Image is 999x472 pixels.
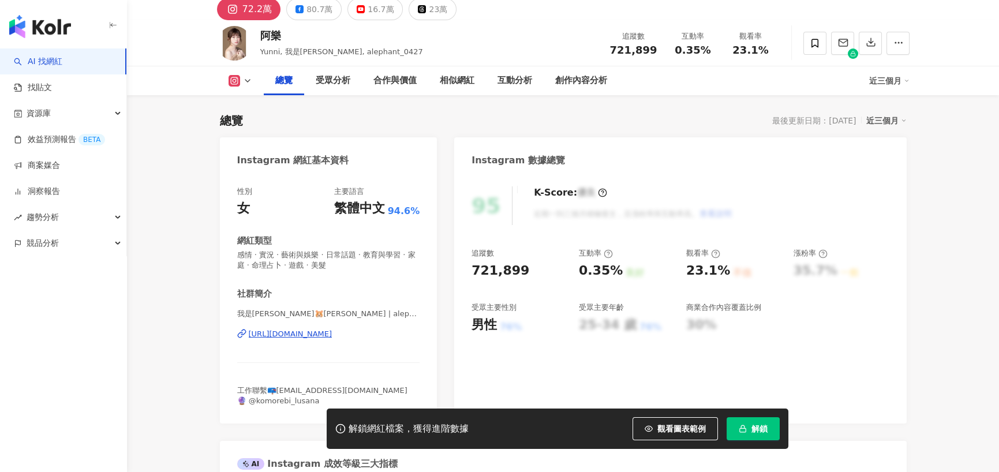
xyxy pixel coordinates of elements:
span: rise [14,213,22,222]
span: 0.35% [675,44,710,56]
div: [URL][DOMAIN_NAME] [249,329,332,339]
div: 創作內容分析 [555,74,607,88]
div: 合作與價值 [373,74,417,88]
div: 受眾主要年齡 [579,302,624,313]
a: 洞察報告 [14,186,60,197]
div: 網紅類型 [237,235,272,247]
div: 追蹤數 [472,248,494,259]
button: 觀看圖表範例 [633,417,718,440]
a: 效益預測報告BETA [14,134,105,145]
div: 總覽 [220,113,243,129]
div: 互動率 [579,248,613,259]
div: 社群簡介 [237,288,272,300]
a: searchAI 找網紅 [14,56,62,68]
div: 受眾分析 [316,74,350,88]
a: [URL][DOMAIN_NAME] [237,329,420,339]
span: 競品分析 [27,230,59,256]
div: 72.2萬 [242,1,272,17]
div: 女 [237,200,250,218]
div: 16.7萬 [368,1,394,17]
div: 觀看率 [729,31,773,42]
div: 主要語言 [334,186,364,197]
span: 趨勢分析 [27,204,59,230]
a: 商案媒合 [14,160,60,171]
span: 資源庫 [27,100,51,126]
span: 23.1% [732,44,768,56]
div: 商業合作內容覆蓋比例 [686,302,761,313]
div: 相似網紅 [440,74,474,88]
div: 近三個月 [869,72,910,90]
span: Yunni, 我是[PERSON_NAME], alephant_0427 [260,47,423,56]
div: 繁體中文 [334,200,385,218]
div: 最後更新日期：[DATE] [772,116,856,125]
div: 互動率 [671,31,715,42]
a: 找貼文 [14,82,52,93]
div: AI [237,458,265,470]
div: Instagram 網紅基本資料 [237,154,349,167]
div: 性別 [237,186,252,197]
div: 互動分析 [497,74,532,88]
div: 阿樂 [260,28,423,43]
div: 追蹤數 [610,31,657,42]
span: 解鎖 [751,424,768,433]
div: Instagram 成效等級三大指標 [237,458,398,470]
div: 23萬 [429,1,447,17]
span: 觀看圖表範例 [657,424,706,433]
span: 感情 · 實況 · 藝術與娛樂 · 日常話題 · 教育與學習 · 家庭 · 命理占卜 · 遊戲 · 美髮 [237,250,420,271]
div: K-Score : [534,186,607,199]
img: KOL Avatar [217,26,252,61]
div: 近三個月 [866,113,907,128]
div: 漲粉率 [794,248,828,259]
div: 721,899 [472,262,529,280]
button: 解鎖 [727,417,780,440]
span: 721,899 [610,44,657,56]
span: 工作聯繫📪[EMAIL_ADDRESS][DOMAIN_NAME] 🔮 @komorebi_lusana [237,386,407,405]
div: 80.7萬 [306,1,332,17]
div: 23.1% [686,262,730,280]
div: 男性 [472,316,497,334]
div: 觀看率 [686,248,720,259]
div: 總覽 [275,74,293,88]
div: 0.35% [579,262,623,280]
span: 94.6% [388,205,420,218]
div: Instagram 數據總覽 [472,154,565,167]
div: 解鎖網紅檔案，獲得進階數據 [349,423,469,435]
div: 受眾主要性別 [472,302,517,313]
img: logo [9,15,71,38]
span: 我是[PERSON_NAME]🐹[PERSON_NAME] | alephant_0427 [237,309,420,319]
